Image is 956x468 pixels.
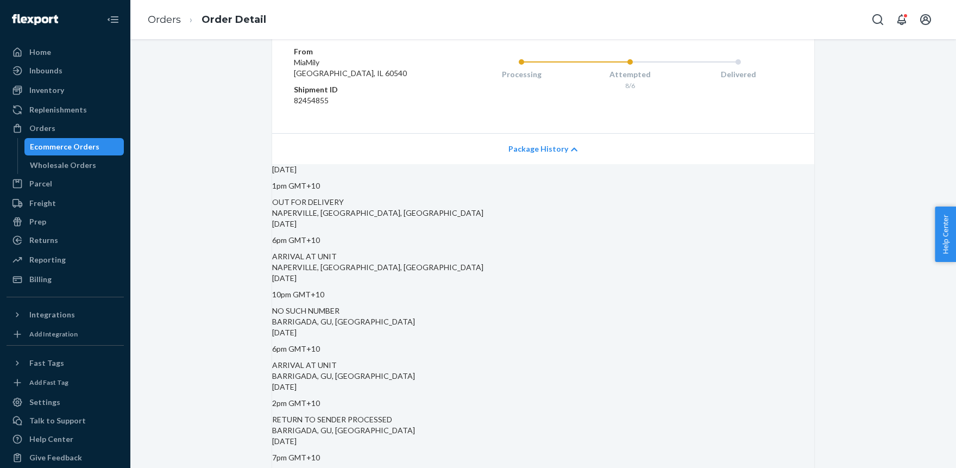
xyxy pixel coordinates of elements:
[30,160,96,171] div: Wholesale Orders
[272,327,814,338] p: [DATE]
[576,81,684,90] div: 8/6
[294,84,424,95] dt: Shipment ID
[294,46,424,57] dt: From
[7,232,124,249] a: Returns
[272,289,814,300] p: 10pm GMT+10
[29,358,64,369] div: Fast Tags
[272,316,814,327] div: BARRIGADA, GU, [GEOGRAPHIC_DATA]
[24,138,124,155] a: Ecommerce Orders
[294,95,424,106] dd: 82454855
[7,430,124,448] a: Help Center
[7,101,124,118] a: Replenishments
[29,329,78,339] div: Add Integration
[29,378,68,387] div: Add Fast Tag
[294,58,407,78] span: MiaMily [GEOGRAPHIC_DATA], IL 60540
[867,9,889,30] button: Open Search Box
[148,14,181,26] a: Orders
[7,354,124,372] button: Fast Tags
[272,360,814,371] div: ARRIVAL AT UNIT
[272,208,814,219] div: NAPERVILLE, [GEOGRAPHIC_DATA], [GEOGRAPHIC_DATA]
[508,143,568,154] span: Package History
[7,376,124,389] a: Add Fast Tag
[684,69,793,80] div: Delivered
[915,9,936,30] button: Open account menu
[139,4,275,36] ol: breadcrumbs
[30,141,99,152] div: Ecommerce Orders
[29,216,46,227] div: Prep
[202,14,266,26] a: Order Detail
[7,328,124,341] a: Add Integration
[29,254,66,265] div: Reporting
[29,85,64,96] div: Inventory
[467,69,576,80] div: Processing
[7,120,124,137] a: Orders
[12,14,58,25] img: Flexport logo
[7,449,124,466] button: Give Feedback
[272,235,814,246] p: 6pm GMT+10
[29,123,55,134] div: Orders
[29,274,52,285] div: Billing
[29,415,86,426] div: Talk to Support
[272,436,814,447] p: [DATE]
[29,434,73,445] div: Help Center
[29,198,56,209] div: Freight
[29,178,52,189] div: Parcel
[29,452,82,463] div: Give Feedback
[272,164,814,175] p: [DATE]
[272,197,814,208] div: OUT FOR DELIVERY
[7,82,124,99] a: Inventory
[7,412,124,429] a: Talk to Support
[29,65,62,76] div: Inbounds
[7,195,124,212] a: Freight
[7,62,124,79] a: Inbounds
[272,305,814,316] div: NO SUCH NUMBER
[24,157,124,174] a: Wholesale Orders
[29,47,51,58] div: Home
[272,273,814,284] p: [DATE]
[7,271,124,288] a: Billing
[272,251,814,262] div: ARRIVAL AT UNIT
[272,344,814,354] p: 6pm GMT+10
[891,9,913,30] button: Open notifications
[272,180,814,191] p: 1pm GMT+10
[272,371,814,382] div: BARRIGADA, GU, [GEOGRAPHIC_DATA]
[7,175,124,192] a: Parcel
[7,251,124,269] a: Reporting
[272,414,814,425] div: RETURN TO SENDER PROCESSED
[29,104,87,115] div: Replenishments
[272,398,814,409] p: 2pm GMT+10
[935,207,956,262] button: Help Center
[272,219,814,229] p: [DATE]
[7,306,124,323] button: Integrations
[29,309,75,320] div: Integrations
[7,213,124,230] a: Prep
[272,382,814,392] p: [DATE]
[576,69,684,80] div: Attempted
[272,262,814,273] div: NAPERVILLE, [GEOGRAPHIC_DATA], [GEOGRAPHIC_DATA]
[29,235,58,246] div: Returns
[29,397,60,408] div: Settings
[102,9,124,30] button: Close Navigation
[272,425,814,436] div: BARRIGADA, GU, [GEOGRAPHIC_DATA]
[7,394,124,411] a: Settings
[272,452,814,463] p: 7pm GMT+10
[7,43,124,61] a: Home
